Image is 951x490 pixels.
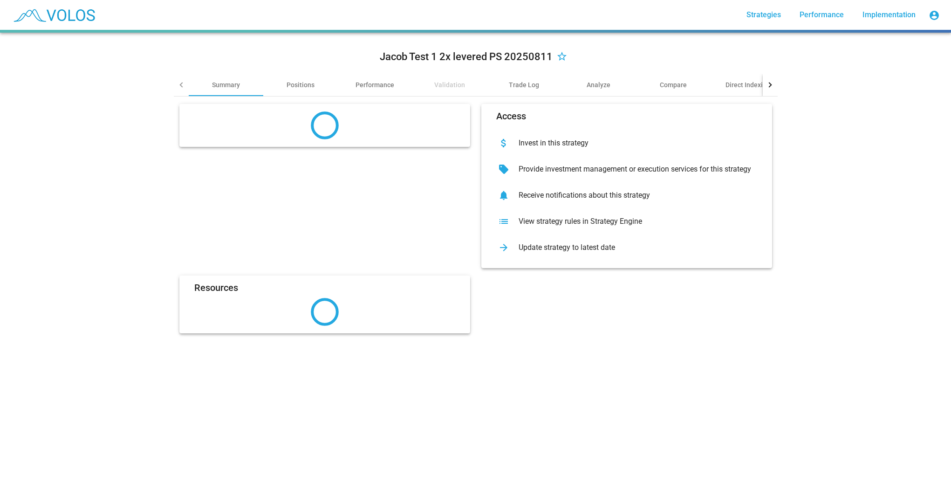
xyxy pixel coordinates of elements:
div: Compare [660,80,687,90]
button: Receive notifications about this strategy [489,182,765,208]
button: Update strategy to latest date [489,235,765,261]
span: Implementation [862,10,916,19]
div: Jacob Test 1 2x levered PS 20250811 [380,49,553,64]
mat-icon: sell [496,162,511,177]
div: Trade Log [509,80,539,90]
div: Provide investment management or execution services for this strategy [511,165,757,174]
mat-card-title: Access [496,111,526,121]
mat-card-title: Resources [194,283,238,292]
a: Strategies [739,7,788,23]
div: Invest in this strategy [511,138,757,148]
button: Invest in this strategy [489,130,765,156]
mat-icon: list [496,214,511,229]
div: Direct Indexing [725,80,770,90]
mat-icon: star_border [556,52,568,63]
div: Positions [287,80,315,90]
div: Validation [434,80,465,90]
div: Receive notifications about this strategy [511,191,757,200]
div: View strategy rules in Strategy Engine [511,217,757,226]
summary: AccessInvest in this strategyProvide investment management or execution services for this strateg... [174,97,778,341]
mat-icon: arrow_forward [496,240,511,255]
img: blue_transparent.png [7,3,100,27]
a: Implementation [855,7,923,23]
div: Performance [356,80,394,90]
a: Performance [792,7,851,23]
button: Provide investment management or execution services for this strategy [489,156,765,182]
div: Analyze [587,80,610,90]
button: View strategy rules in Strategy Engine [489,208,765,235]
mat-icon: notifications [496,188,511,203]
span: Strategies [746,10,781,19]
div: Update strategy to latest date [511,243,757,252]
mat-icon: attach_money [496,136,511,151]
mat-icon: account_circle [929,10,940,21]
span: Performance [800,10,844,19]
div: Summary [212,80,240,90]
